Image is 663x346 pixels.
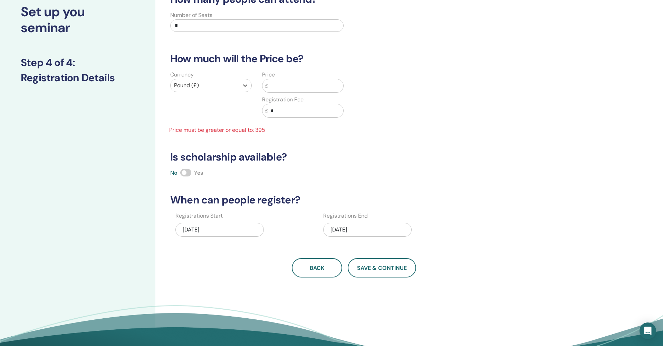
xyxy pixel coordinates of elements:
[21,72,135,84] h3: Registration Details
[170,71,194,79] label: Currency
[21,4,135,36] h2: Set up you seminar
[357,264,407,272] span: Save & Continue
[323,223,412,237] div: [DATE]
[348,258,416,277] button: Save & Continue
[265,82,268,90] span: £
[262,71,275,79] label: Price
[310,264,324,272] span: Back
[170,11,212,19] label: Number of Seats
[170,169,177,176] span: No
[194,169,203,176] span: Yes
[166,53,542,65] h3: How much will the Price be?
[323,212,368,220] label: Registrations End
[21,56,135,69] h3: Step 4 of 4 :
[166,151,542,163] h3: Is scholarship available?
[175,212,223,220] label: Registrations Start
[265,107,268,115] span: £
[292,258,342,277] button: Back
[175,223,264,237] div: [DATE]
[640,322,656,339] div: Open Intercom Messenger
[166,194,542,206] h3: When can people register?
[262,95,304,104] label: Registration Fee
[165,126,349,134] span: Price must be greater or equal to: 395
